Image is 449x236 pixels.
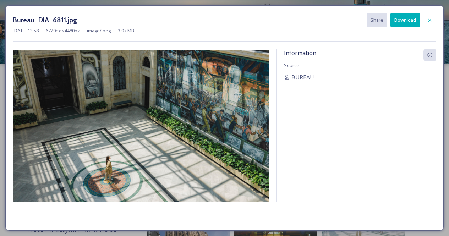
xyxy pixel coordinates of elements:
[367,13,387,27] button: Share
[118,27,134,34] span: 3.97 MB
[284,49,316,57] span: Information
[13,27,39,34] span: [DATE] 13:58
[390,13,420,27] button: Download
[284,62,299,68] span: Source
[46,27,80,34] span: 6720 px x 4480 px
[87,27,111,34] span: image/jpeg
[13,50,269,221] img: Bureau_DIA_6811.jpg
[13,15,77,25] h3: Bureau_DIA_6811.jpg
[291,73,314,82] span: BUREAU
